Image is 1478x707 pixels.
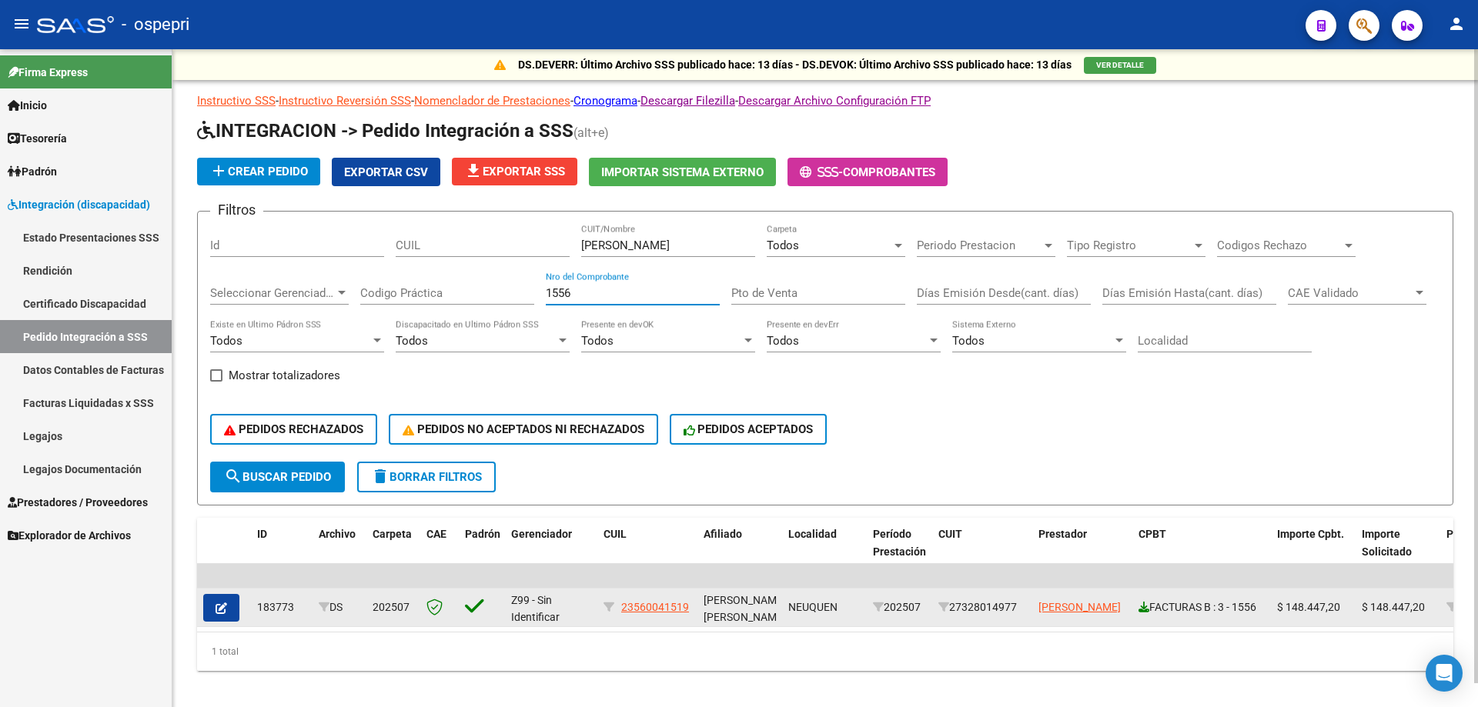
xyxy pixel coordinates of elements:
[197,158,320,185] button: Crear Pedido
[319,599,360,616] div: DS
[1426,655,1463,692] div: Open Intercom Messenger
[224,422,363,436] span: PEDIDOS RECHAZADOS
[738,94,931,108] a: Descargar Archivo Configuración FTP
[518,56,1072,73] p: DS.DEVERR: Último Archivo SSS publicado hace: 13 días - DS.DEVOK: Último Archivo SSS publicado ha...
[1067,238,1192,252] span: Tipo Registro
[8,163,57,180] span: Padrón
[371,467,390,485] mat-icon: delete
[938,528,962,540] span: CUIT
[420,518,459,585] datatable-header-cell: CAE
[932,518,1032,585] datatable-header-cell: CUIT
[640,94,735,108] a: Descargar Filezilla
[251,518,313,585] datatable-header-cell: ID
[209,162,228,180] mat-icon: add
[279,94,411,108] a: Instructivo Reversión SSS
[8,97,47,114] span: Inicio
[1038,528,1087,540] span: Prestador
[8,196,150,213] span: Integración (discapacidad)
[224,470,331,484] span: Buscar Pedido
[1277,601,1340,613] span: $ 148.447,20
[1271,518,1356,585] datatable-header-cell: Importe Cpbt.
[952,334,985,348] span: Todos
[1084,57,1156,74] button: VER DETALLE
[1277,528,1344,540] span: Importe Cpbt.
[1362,528,1412,558] span: Importe Solicitado
[704,528,742,540] span: Afiliado
[373,601,410,613] span: 202507
[1288,286,1413,300] span: CAE Validado
[604,528,627,540] span: CUIL
[589,158,776,186] button: Importar Sistema Externo
[122,8,189,42] span: - ospepri
[1096,61,1144,69] span: VER DETALLE
[917,238,1042,252] span: Periodo Prestacion
[670,414,828,445] button: PEDIDOS ACEPTADOS
[800,165,843,179] span: -
[1447,15,1466,33] mat-icon: person
[1362,601,1425,613] span: $ 148.447,20
[465,528,500,540] span: Padrón
[1356,518,1440,585] datatable-header-cell: Importe Solicitado
[229,366,340,385] span: Mostrar totalizadores
[414,94,570,108] a: Nomenclador de Prestaciones
[1032,518,1132,585] datatable-header-cell: Prestador
[867,518,932,585] datatable-header-cell: Período Prestación
[257,528,267,540] span: ID
[788,601,838,613] span: NEUQUEN
[8,64,88,81] span: Firma Express
[511,528,572,540] span: Gerenciador
[197,92,1453,109] p: - - - - -
[873,528,926,558] span: Período Prestación
[373,528,412,540] span: Carpeta
[782,518,867,585] datatable-header-cell: Localidad
[357,462,496,492] button: Borrar Filtros
[389,414,658,445] button: PEDIDOS NO ACEPTADOS NI RECHAZADOS
[597,518,697,585] datatable-header-cell: CUIL
[197,94,276,108] a: Instructivo SSS
[210,286,335,300] span: Seleccionar Gerenciador
[319,528,356,540] span: Archivo
[573,94,637,108] a: Cronograma
[344,165,428,179] span: Exportar CSV
[697,518,782,585] datatable-header-cell: Afiliado
[257,599,306,616] div: 183773
[197,120,573,142] span: INTEGRACION -> Pedido Integración a SSS
[210,334,242,348] span: Todos
[8,527,131,544] span: Explorador de Archivos
[684,422,814,436] span: PEDIDOS ACEPTADOS
[1217,238,1342,252] span: Codigos Rechazo
[581,334,614,348] span: Todos
[511,594,560,624] span: Z99 - Sin Identificar
[459,518,505,585] datatable-header-cell: Padrón
[8,494,148,511] span: Prestadores / Proveedores
[788,528,837,540] span: Localidad
[210,462,345,492] button: Buscar Pedido
[704,594,786,642] span: [PERSON_NAME] [PERSON_NAME] , -
[1038,601,1121,613] span: [PERSON_NAME]
[787,158,948,186] button: -Comprobantes
[224,467,242,485] mat-icon: search
[313,518,366,585] datatable-header-cell: Archivo
[464,162,483,180] mat-icon: file_download
[12,15,31,33] mat-icon: menu
[210,414,377,445] button: PEDIDOS RECHAZADOS
[209,165,308,178] span: Crear Pedido
[1139,599,1265,616] div: FACTURAS B : 3 - 1556
[332,158,440,186] button: Exportar CSV
[767,238,799,252] span: Todos
[938,599,1026,616] div: 27328014977
[8,130,67,147] span: Tesorería
[573,125,609,140] span: (alt+e)
[210,199,263,221] h3: Filtros
[197,632,1453,671] div: 1 total
[767,334,799,348] span: Todos
[505,518,597,585] datatable-header-cell: Gerenciador
[403,422,644,436] span: PEDIDOS NO ACEPTADOS NI RECHAZADOS
[601,165,764,179] span: Importar Sistema Externo
[371,470,482,484] span: Borrar Filtros
[366,518,420,585] datatable-header-cell: Carpeta
[396,334,428,348] span: Todos
[1139,528,1166,540] span: CPBT
[621,601,689,613] span: 23560041519
[464,165,565,178] span: Exportar SSS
